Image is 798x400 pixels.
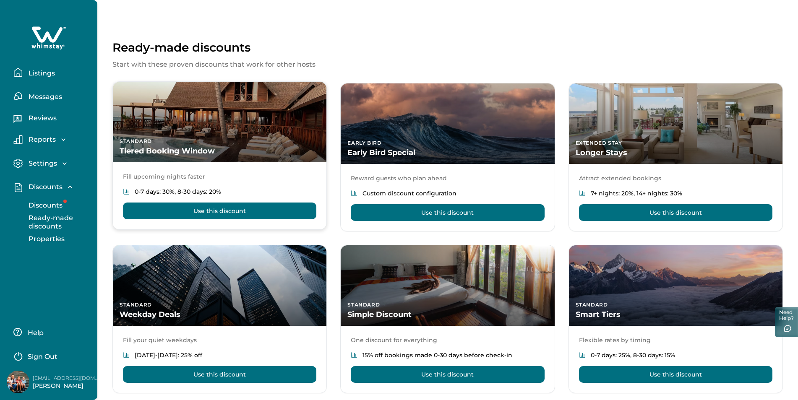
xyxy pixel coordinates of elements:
p: Early Bird [347,140,548,146]
button: Discounts [13,182,91,192]
p: Ready-made discounts [26,214,96,230]
button: Use this discount [123,203,316,219]
button: Sign Out [13,347,88,364]
p: Properties [26,235,65,243]
button: Properties [19,231,96,247]
p: Early Bird Special [347,148,548,158]
p: Reward guests who plan ahead [351,174,544,182]
p: Longer Stays [576,148,776,158]
p: [EMAIL_ADDRESS][DOMAIN_NAME] [33,374,100,382]
button: Use this discount [579,366,772,383]
button: Reviews [13,111,91,128]
p: Flexible rates by timing [579,336,772,344]
p: Fill upcoming nights faster [123,172,316,181]
p: Standard [120,138,320,145]
p: Standard [576,301,776,308]
p: Attract extended bookings [579,174,772,182]
p: Fill your quiet weekdays [123,336,316,344]
p: Smart Tiers [576,310,776,319]
span: 15% off bookings made 0-30 days before check-in [362,351,512,359]
p: Standard [120,301,320,308]
p: Help [25,329,44,337]
p: Standard [347,301,548,308]
p: Discounts [26,201,63,210]
p: Settings [26,159,57,168]
div: Discounts [13,197,91,247]
p: Listings [26,69,55,78]
span: Custom discount configuration [362,189,456,197]
button: Listings [13,64,91,81]
p: Ready-made discounts [112,40,783,55]
p: Weekday Deals [120,310,320,319]
span: 7+ nights: 20%, 14+ nights: 30% [591,189,682,197]
p: Messages [26,93,62,101]
span: [DATE]-[DATE]: 25% off [135,351,202,359]
button: Ready-made discounts [19,214,96,231]
button: Settings [13,158,91,168]
button: Use this discount [351,204,544,221]
button: Messages [13,88,91,104]
p: Reports [26,135,56,144]
button: Help [13,324,88,340]
button: Use this discount [351,366,544,383]
span: 0-7 days: 30%, 8-30 days: 20% [135,187,221,196]
button: Discounts [19,197,96,214]
button: Reports [13,135,91,144]
p: Tiered Booking Window [120,146,320,156]
p: Sign Out [28,353,57,361]
p: Simple Discount [347,310,548,319]
button: Use this discount [123,366,316,383]
p: Reviews [26,114,57,122]
p: Extended Stay [576,140,776,146]
p: [PERSON_NAME] [33,382,100,390]
span: 0-7 days: 25%, 8-30 days: 15% [591,351,675,359]
p: Discounts [26,183,63,191]
p: One discount for everything [351,336,544,344]
img: Whimstay Host [7,371,29,393]
button: Use this discount [579,204,772,221]
p: Start with these proven discounts that work for other hosts [112,60,783,70]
